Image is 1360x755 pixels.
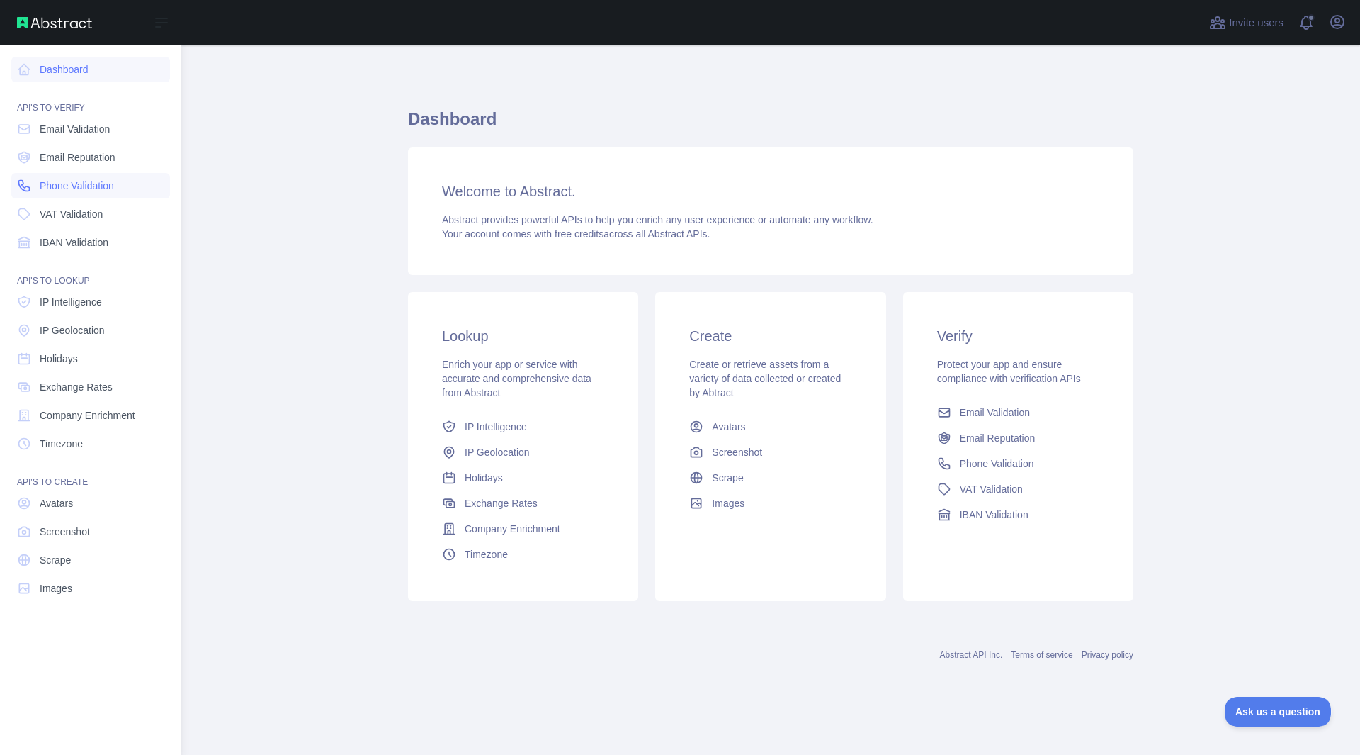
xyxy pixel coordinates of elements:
a: IP Geolocation [436,440,610,465]
a: IBAN Validation [931,502,1105,527]
a: Terms of service [1011,650,1072,660]
h3: Verify [937,326,1099,346]
a: Avatars [11,491,170,516]
span: Images [712,496,744,510]
span: Exchange Rates [465,496,538,510]
a: Email Validation [11,116,170,142]
span: Holidays [465,471,503,485]
a: Company Enrichment [11,403,170,428]
h3: Lookup [442,326,604,346]
span: Phone Validation [40,179,114,193]
a: Phone Validation [11,173,170,198]
span: Company Enrichment [40,408,135,423]
a: Timezone [436,542,610,567]
a: IP Intelligence [11,289,170,315]
a: Exchange Rates [11,374,170,400]
span: Avatars [712,420,745,434]
span: Enrich your app or service with accurate and comprehensive data from Abstract [442,359,591,398]
a: Scrape [11,547,170,573]
div: API'S TO CREATE [11,459,170,488]
span: Your account comes with across all Abstract APIs. [442,228,710,240]
span: Timezone [465,547,508,561]
span: Email Reputation [960,431,1036,445]
span: Invite users [1229,15,1283,31]
span: Phone Validation [960,457,1034,471]
a: Phone Validation [931,451,1105,476]
button: Invite users [1206,11,1286,34]
a: Email Reputation [931,425,1105,451]
span: IP Intelligence [465,420,527,434]
span: IP Geolocation [40,323,105,337]
a: Timezone [11,431,170,457]
span: Scrape [40,553,71,567]
span: Email Validation [960,406,1030,420]
img: Abstract API [17,17,92,28]
span: Protect your app and ensure compliance with verification APIs [937,359,1081,384]
h3: Create [689,326,851,346]
a: IP Geolocation [11,318,170,343]
span: Company Enrichment [465,522,560,536]
a: Company Enrichment [436,516,610,542]
a: IBAN Validation [11,230,170,255]
span: VAT Validation [40,207,103,221]
a: Screenshot [11,519,170,544]
iframe: Toggle Customer Support [1225,697,1332,727]
a: Dashboard [11,57,170,82]
a: Holidays [11,346,170,371]
a: Images [11,576,170,601]
a: Holidays [436,465,610,491]
a: VAT Validation [11,201,170,227]
span: Abstract provides powerful APIs to help you enrich any user experience or automate any workflow. [442,214,873,225]
span: IP Geolocation [465,445,530,459]
a: Images [684,491,857,516]
span: Images [40,581,72,595]
a: Abstract API Inc. [940,650,1003,660]
span: Screenshot [712,445,762,459]
a: Screenshot [684,440,857,465]
h3: Welcome to Abstract. [442,181,1099,201]
span: Create or retrieve assets from a variety of data collected or created by Abtract [689,359,841,398]
div: API'S TO LOOKUP [11,258,170,286]
span: Screenshot [40,525,90,539]
a: Scrape [684,465,857,491]
span: Exchange Rates [40,380,113,394]
a: Email Validation [931,400,1105,425]
span: Timezone [40,437,83,451]
span: free credits [555,228,603,240]
span: Email Validation [40,122,110,136]
div: API'S TO VERIFY [11,85,170,113]
span: IBAN Validation [40,235,108,250]
span: IBAN Validation [960,508,1028,522]
span: Email Reputation [40,150,115,164]
a: VAT Validation [931,476,1105,502]
span: IP Intelligence [40,295,102,309]
a: Avatars [684,414,857,440]
a: Privacy policy [1082,650,1133,660]
span: Avatars [40,496,73,510]
a: Exchange Rates [436,491,610,516]
a: Email Reputation [11,145,170,170]
a: IP Intelligence [436,414,610,440]
span: Scrape [712,471,743,485]
h1: Dashboard [408,108,1133,142]
span: Holidays [40,352,78,366]
span: VAT Validation [960,482,1023,496]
